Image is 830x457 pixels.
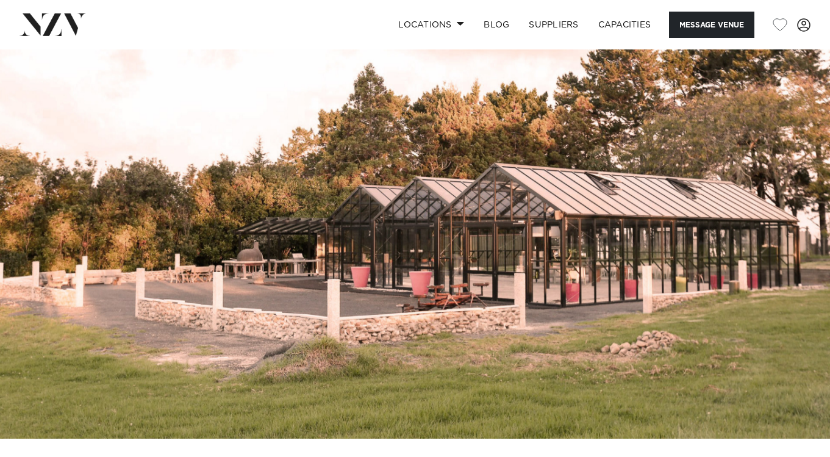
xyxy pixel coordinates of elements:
a: BLOG [474,12,519,38]
a: Locations [388,12,474,38]
a: Capacities [589,12,661,38]
button: Message Venue [669,12,754,38]
a: SUPPLIERS [519,12,588,38]
img: nzv-logo.png [20,13,86,35]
